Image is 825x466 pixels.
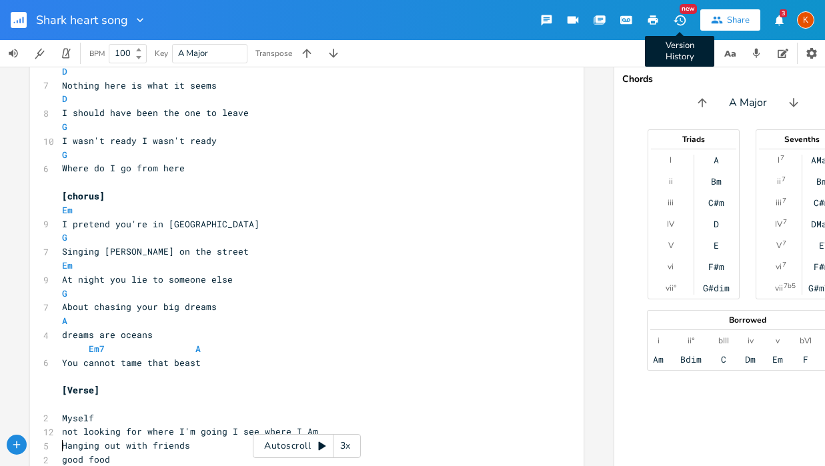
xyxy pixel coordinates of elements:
div: C#m [708,197,724,208]
div: IV [667,219,674,229]
div: 3 [780,9,787,17]
div: E [714,240,719,251]
div: I [778,155,780,165]
span: A [62,315,67,327]
div: BPM [89,50,105,57]
span: A [195,343,201,355]
div: Share [727,14,750,26]
div: ii [777,176,781,187]
div: V [668,240,674,251]
div: A [714,155,719,165]
sup: 7b5 [784,281,796,291]
div: i [658,335,660,346]
div: Transpose [255,49,292,57]
sup: 7 [780,153,784,163]
div: v [776,335,780,346]
div: bIII [718,335,729,346]
button: K [797,5,814,35]
span: Myself [62,412,94,424]
button: NewVersion History [666,8,693,32]
div: Autoscroll [253,434,361,458]
sup: 7 [782,195,786,206]
span: D [62,65,67,77]
div: ii [669,176,673,187]
div: vii [775,283,783,293]
sup: 7 [782,259,786,270]
div: vi [776,261,782,272]
span: At night you lie to someone else [62,273,233,285]
div: iii [776,197,782,208]
sup: 7 [782,174,786,185]
div: Bdim [680,354,702,365]
span: Singing [PERSON_NAME] on the street [62,245,249,257]
div: G#dim [703,283,730,293]
div: F [803,354,808,365]
div: iv [748,335,754,346]
div: Karen Pentland [797,11,814,29]
span: I should have been the one to leave [62,107,249,119]
span: I wasn't ready I wasn't ready [62,135,217,147]
button: 3 [766,8,792,32]
span: [chorus] [62,190,105,202]
span: About chasing your big dreams [62,301,217,313]
div: Bm [711,176,722,187]
div: F#m [708,261,724,272]
div: Triads [648,135,739,143]
div: 3x [333,434,357,458]
span: Shark heart song [36,14,128,26]
span: You cannot tame that beast [62,357,201,369]
div: bVI [800,335,812,346]
span: G [62,231,67,243]
span: Em [62,259,73,271]
div: Key [155,49,168,57]
sup: 7 [783,217,787,227]
div: Am [653,354,664,365]
div: Dm [745,354,756,365]
span: A Major [178,47,208,59]
button: Share [700,9,760,31]
span: I pretend you're in [GEOGRAPHIC_DATA] [62,218,259,230]
span: not looking for where I'm going I see where I Am [62,425,318,437]
div: IV [775,219,782,229]
span: Hanging out with friends [62,439,190,451]
span: Em [62,204,73,216]
div: ii° [688,335,694,346]
span: Nothing here is what it seems [62,79,217,91]
div: D [714,219,719,229]
span: D [62,93,67,105]
div: C [721,354,726,365]
span: A Major [729,95,767,111]
div: vii° [666,283,676,293]
div: Em [772,354,783,365]
sup: 7 [782,238,786,249]
span: G [62,121,67,133]
span: dreams are oceans [62,329,153,341]
span: G [62,287,67,299]
div: I [670,155,672,165]
span: Em7 [89,343,105,355]
div: New [680,4,697,14]
div: V [776,240,782,251]
span: good food [62,453,110,465]
span: G [62,149,67,161]
span: [Verse] [62,384,99,396]
div: vi [668,261,674,272]
div: iii [668,197,674,208]
span: Where do I go from here [62,162,185,174]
